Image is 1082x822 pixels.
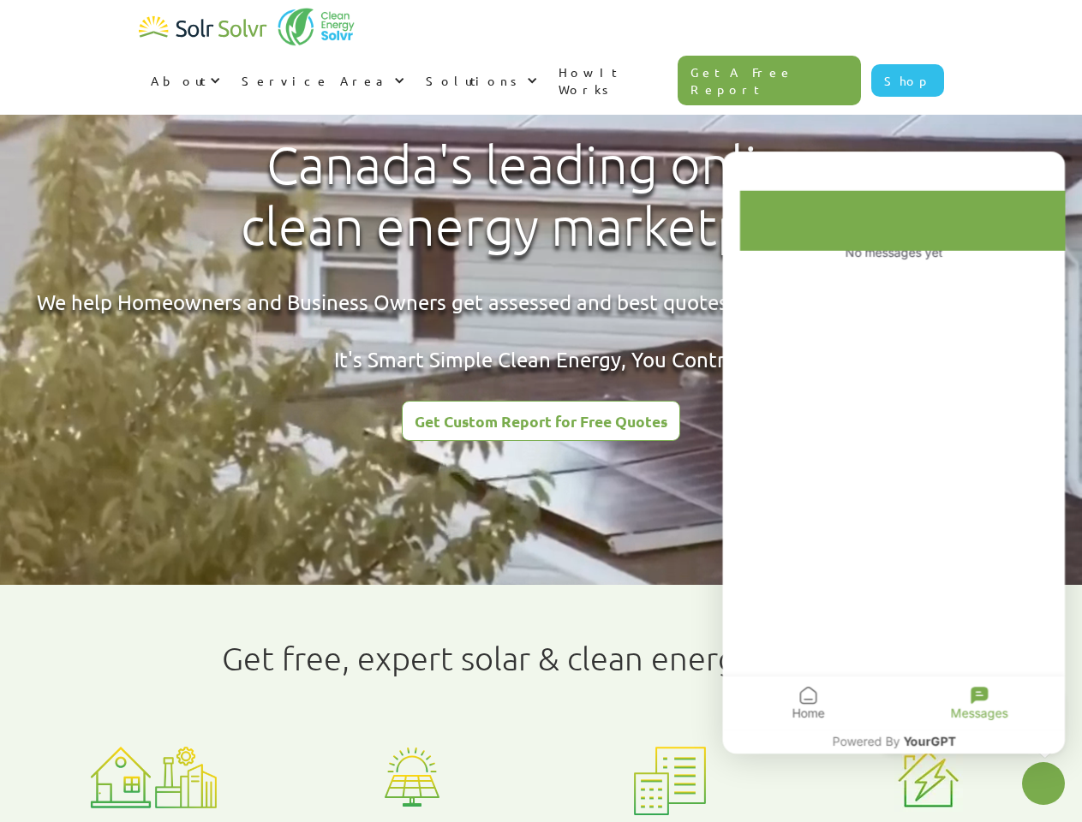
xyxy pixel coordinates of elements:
[903,734,955,748] span: YourGPT
[832,734,900,748] span: Powered By
[832,733,955,750] a: powered by YourGPT
[722,152,1065,753] div: Chatbot is open
[792,705,824,722] div: Home
[402,401,680,441] a: Get Custom Report for Free Quotes
[151,72,206,89] div: About
[426,72,523,89] div: Solutions
[222,640,861,677] h1: Get free, expert solar & clean energy quotes
[951,705,1008,722] div: Messages
[894,676,1065,730] div: Open Messages tab
[37,288,1045,374] div: We help Homeowners and Business Owners get assessed and best quotes from top local qualified inst...
[415,414,667,429] div: Get Custom Report for Free Quotes
[226,134,856,258] h1: Canada's leading online clean energy marketplace
[722,196,1065,309] div: No messages yet
[722,676,894,730] div: Open Home tab
[678,56,861,105] a: Get A Free Report
[139,55,230,106] div: About
[547,46,678,115] a: How It Works
[242,72,390,89] div: Service Area
[871,64,944,97] a: Shop
[414,55,547,106] div: Solutions
[230,55,414,106] div: Service Area
[1022,762,1065,805] button: Close chatbot widget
